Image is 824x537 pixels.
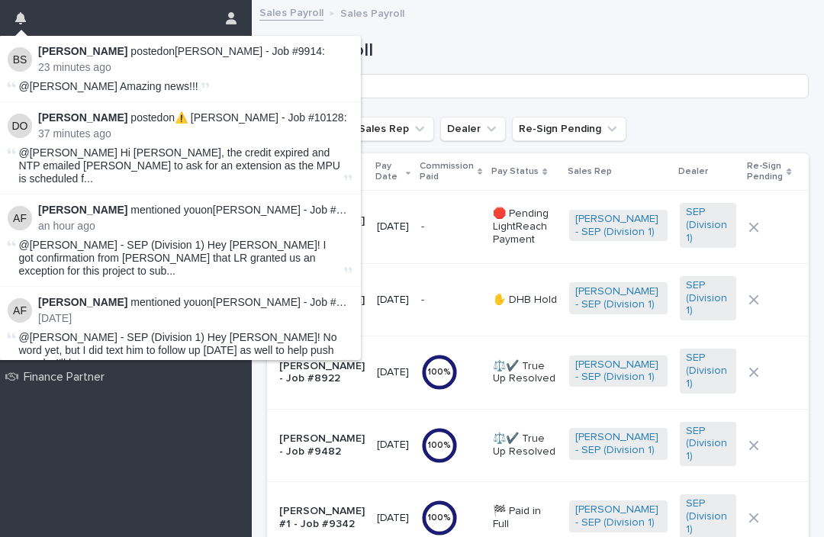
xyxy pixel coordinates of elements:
[175,45,322,57] a: [PERSON_NAME] - Job #9914
[575,503,661,529] a: [PERSON_NAME] - SEP (Division 1)
[213,296,360,308] a: [PERSON_NAME] - Job #9914
[38,45,127,57] strong: [PERSON_NAME]
[340,4,404,21] p: Sales Payroll
[38,61,352,74] p: 23 minutes ago
[493,432,557,458] p: ⚖️✔️ True Up Resolved
[686,279,730,317] a: SEP (Division 1)
[38,296,352,309] p: mentioned you on :
[575,359,661,384] a: [PERSON_NAME] - SEP (Division 1)
[377,439,409,452] p: [DATE]
[377,512,409,525] p: [DATE]
[377,220,409,233] p: [DATE]
[686,352,730,390] a: SEP (Division 1)
[686,425,730,463] a: SEP (Division 1)
[8,298,32,323] img: Amanda Ferguson
[175,111,344,124] a: ⚠️ [PERSON_NAME] - Job #10128
[279,360,365,386] p: [PERSON_NAME] - Job #8922
[19,80,198,92] span: @[PERSON_NAME] Amazing news!!!
[8,206,32,230] img: Amanda Ferguson
[421,440,458,451] div: 100 %
[279,505,365,531] p: [PERSON_NAME] #1 - Job #9342
[38,127,352,140] p: 37 minutes ago
[267,191,816,263] tr: [PERSON_NAME] - Job #9914[DATE]-- 🛑 Pending LightReach Payment[PERSON_NAME] - SEP (Division 1) SE...
[38,204,352,217] p: mentioned you on :
[38,296,127,308] strong: [PERSON_NAME]
[421,291,427,307] p: -
[440,117,506,141] button: Dealer
[19,239,341,277] span: @[PERSON_NAME] - SEP (Division 1) Hey [PERSON_NAME]! I got confirmation from [PERSON_NAME] that L...
[19,331,341,369] span: @[PERSON_NAME] - SEP (Division 1) Hey [PERSON_NAME]! No word yet, but I did text him to follow up...
[38,220,352,233] p: an hour ago
[259,3,323,21] a: Sales Payroll
[267,409,816,481] tr: [PERSON_NAME] - Job #9482[DATE]100%⚖️✔️ True Up Resolved[PERSON_NAME] - SEP (Division 1) SEP (Div...
[279,432,365,458] p: [PERSON_NAME] - Job #9482
[352,117,434,141] button: Sales Rep
[213,204,360,216] a: [PERSON_NAME] - Job #9914
[267,336,816,409] tr: [PERSON_NAME] - Job #8922[DATE]100%⚖️✔️ True Up Resolved[PERSON_NAME] - SEP (Division 1) SEP (Div...
[493,294,557,307] p: ✋ DHB Hold
[421,513,458,523] div: 100 %
[491,163,539,180] p: Pay Status
[421,217,427,233] p: -
[686,497,730,535] a: SEP (Division 1)
[19,146,341,185] span: @[PERSON_NAME] Hi [PERSON_NAME], the credit expired and NTP emailed [PERSON_NAME] to ask for an e...
[493,505,557,531] p: 🏁 Paid in Full
[678,163,708,180] p: Dealer
[377,366,409,379] p: [DATE]
[420,158,474,186] p: Commission Paid
[267,263,816,336] tr: ⚠️ [PERSON_NAME] - Job #10128[DATE]-- ✋ DHB Hold[PERSON_NAME] - SEP (Division 1) SEP (Division 1)
[575,213,661,239] a: [PERSON_NAME] - SEP (Division 1)
[493,360,557,386] p: ⚖️✔️ True Up Resolved
[568,163,612,180] p: Sales Rep
[8,47,32,72] img: Brandy Santos
[377,294,409,307] p: [DATE]
[38,111,127,124] strong: [PERSON_NAME]
[267,40,809,62] h1: Sales Payroll
[38,45,352,58] p: posted on :
[38,111,352,124] p: posted on :
[267,74,809,98] input: Search
[512,117,626,141] button: Re-Sign Pending
[493,207,557,246] p: 🛑 Pending LightReach Payment
[8,114,32,138] img: Danny Orozco
[686,206,730,244] a: SEP (Division 1)
[38,312,352,325] p: [DATE]
[575,431,661,457] a: [PERSON_NAME] - SEP (Division 1)
[575,285,661,311] a: [PERSON_NAME] - SEP (Division 1)
[375,158,402,186] p: Pay Date
[18,370,117,384] p: Finance Partner
[38,204,127,216] strong: [PERSON_NAME]
[421,367,458,378] div: 100 %
[747,158,783,186] p: Re-Sign Pending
